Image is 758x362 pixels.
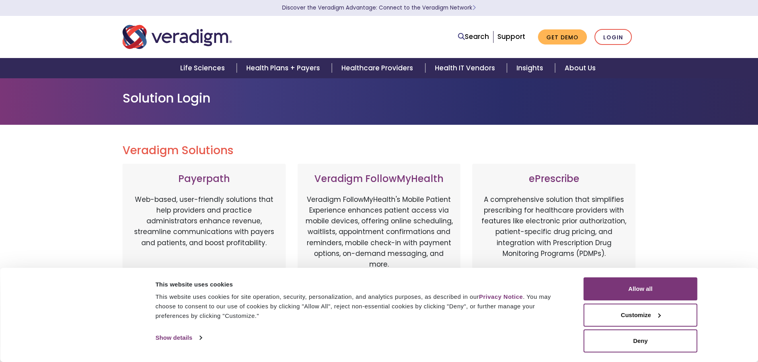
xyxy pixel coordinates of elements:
div: This website uses cookies for site operation, security, personalization, and analytics purposes, ... [156,292,566,321]
a: About Us [555,58,605,78]
a: Insights [507,58,555,78]
p: A comprehensive solution that simplifies prescribing for healthcare providers with features like ... [480,194,627,278]
h2: Veradigm Solutions [123,144,636,157]
p: Veradigm FollowMyHealth's Mobile Patient Experience enhances patient access via mobile devices, o... [306,194,453,270]
a: Health IT Vendors [425,58,507,78]
a: Show details [156,332,202,344]
a: Privacy Notice [479,293,523,300]
div: This website uses cookies [156,280,566,289]
a: Support [497,32,525,41]
a: Life Sciences [171,58,237,78]
span: Learn More [472,4,476,12]
h3: Payerpath [131,173,278,185]
h3: ePrescribe [480,173,627,185]
a: Login [594,29,632,45]
button: Allow all [584,277,698,300]
button: Deny [584,329,698,352]
p: Web-based, user-friendly solutions that help providers and practice administrators enhance revenu... [131,194,278,278]
h1: Solution Login [123,91,636,106]
a: Healthcare Providers [332,58,425,78]
button: Customize [584,304,698,327]
a: Get Demo [538,29,587,45]
img: Veradigm logo [123,24,232,50]
a: Discover the Veradigm Advantage: Connect to the Veradigm NetworkLearn More [282,4,476,12]
a: Search [458,31,489,42]
a: Health Plans + Payers [237,58,332,78]
h3: Veradigm FollowMyHealth [306,173,453,185]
